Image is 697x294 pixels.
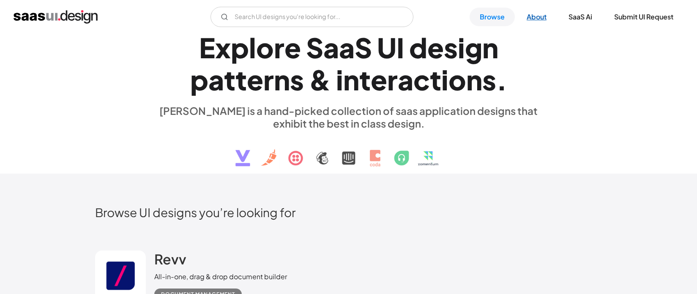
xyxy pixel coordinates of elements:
[190,63,208,96] div: p
[306,31,323,64] div: S
[208,63,224,96] div: a
[95,205,602,220] h2: Browse UI designs you’re looking for
[199,31,215,64] div: E
[210,7,413,27] form: Email Form
[482,63,496,96] div: s
[517,8,557,26] a: About
[465,31,482,64] div: g
[256,31,274,64] div: o
[215,31,231,64] div: x
[466,63,482,96] div: n
[387,63,398,96] div: r
[154,104,543,130] div: [PERSON_NAME] is a hand-picked collection of saas application designs that exhibit the best in cl...
[427,31,444,64] div: e
[336,63,343,96] div: i
[231,31,249,64] div: p
[154,250,186,272] a: Revv
[210,7,413,27] input: Search UI designs you're looking for...
[458,31,465,64] div: i
[249,31,256,64] div: l
[558,8,602,26] a: SaaS Ai
[482,31,498,64] div: n
[235,63,247,96] div: t
[377,31,396,64] div: U
[309,63,331,96] div: &
[221,130,477,174] img: text, icon, saas logo
[409,31,427,64] div: d
[355,31,372,64] div: S
[154,250,186,267] h2: Revv
[274,31,284,64] div: r
[441,63,448,96] div: i
[154,272,287,282] div: All-in-one, drag & drop document builder
[263,63,274,96] div: r
[371,63,387,96] div: e
[444,31,458,64] div: s
[323,31,339,64] div: a
[247,63,263,96] div: e
[359,63,371,96] div: t
[154,31,543,96] h1: Explore SaaS UI design patterns & interactions.
[496,63,507,96] div: .
[14,10,98,24] a: home
[396,31,404,64] div: I
[448,63,466,96] div: o
[224,63,235,96] div: t
[413,63,430,96] div: c
[290,63,304,96] div: s
[604,8,683,26] a: Submit UI Request
[343,63,359,96] div: n
[274,63,290,96] div: n
[284,31,301,64] div: e
[430,63,441,96] div: t
[398,63,413,96] div: a
[339,31,355,64] div: a
[470,8,515,26] a: Browse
